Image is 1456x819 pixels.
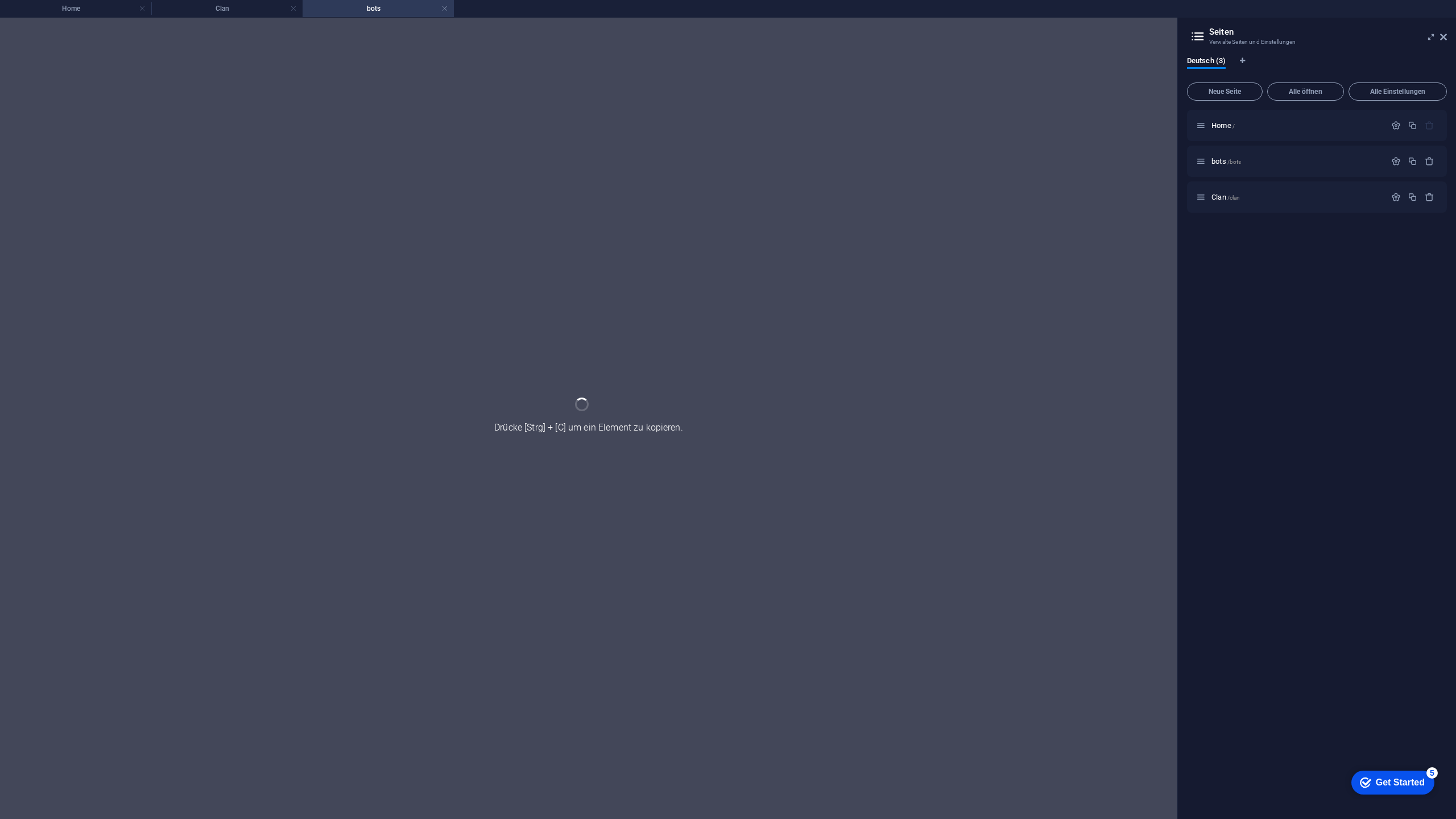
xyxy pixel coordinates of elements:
[1349,82,1447,101] button: Alle Einstellungen
[1211,193,1240,201] span: Klick, um Seite zu öffnen
[1227,159,1242,165] span: /bots
[1354,88,1442,95] span: Alle Einstellungen
[1425,156,1434,166] div: Entfernen
[1208,158,1385,165] div: bots/bots
[1192,88,1258,95] span: Neue Seite
[34,13,82,23] div: Get Started
[1227,195,1240,201] span: /clan
[1408,192,1417,202] div: Duplizieren
[1187,82,1263,101] button: Neue Seite
[1391,192,1401,202] div: Einstellungen
[1391,156,1401,166] div: Einstellungen
[1267,82,1344,101] button: Alle öffnen
[1209,37,1424,47] h3: Verwalte Seiten und Einstellungen
[1211,121,1235,130] span: Klick, um Seite zu öffnen
[1211,157,1241,166] span: Klick, um Seite zu öffnen
[1425,121,1434,130] div: Die Startseite kann nicht gelöscht werden
[84,2,96,14] div: 5
[151,2,303,15] h4: Clan
[1187,54,1226,70] span: Deutsch (3)
[1209,27,1447,37] h2: Seiten
[9,6,92,30] div: Get Started 5 items remaining, 0% complete
[1208,193,1385,201] div: Clan/clan
[1425,192,1434,202] div: Entfernen
[1208,122,1385,129] div: Home/
[1408,156,1417,166] div: Duplizieren
[1232,123,1235,129] span: /
[1272,88,1339,95] span: Alle öffnen
[1408,121,1417,130] div: Duplizieren
[303,2,454,15] h4: bots
[1187,56,1447,78] div: Sprachen-Tabs
[1391,121,1401,130] div: Einstellungen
